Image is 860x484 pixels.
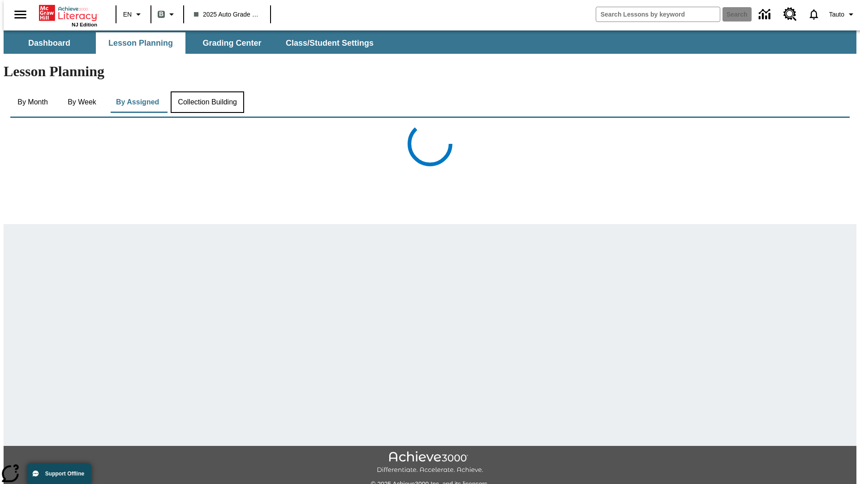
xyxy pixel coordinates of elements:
[279,32,381,54] button: Class/Student Settings
[108,38,173,48] span: Lesson Planning
[60,91,104,113] button: By Week
[171,91,244,113] button: Collection Building
[28,38,70,48] span: Dashboard
[596,7,720,22] input: search field
[119,6,148,22] button: Language: EN, Select a language
[4,32,94,54] button: Dashboard
[109,91,166,113] button: By Assigned
[39,4,97,22] a: Home
[159,9,163,20] span: B
[286,38,374,48] span: Class/Student Settings
[10,91,55,113] button: By Month
[39,3,97,27] div: Home
[45,471,84,477] span: Support Offline
[72,22,97,27] span: NJ Edition
[826,6,860,22] button: Profile/Settings
[202,38,261,48] span: Grading Center
[123,10,132,19] span: EN
[187,32,277,54] button: Grading Center
[4,32,382,54] div: SubNavbar
[829,10,844,19] span: Tauto
[194,10,260,19] span: 2025 Auto Grade 1 B
[4,30,856,54] div: SubNavbar
[154,6,181,22] button: Boost Class color is gray green. Change class color
[96,32,185,54] button: Lesson Planning
[802,3,826,26] a: Notifications
[753,2,778,27] a: Data Center
[778,2,802,26] a: Resource Center, Will open in new tab
[7,1,34,28] button: Open side menu
[377,451,483,474] img: Achieve3000 Differentiate Accelerate Achieve
[4,63,856,80] h1: Lesson Planning
[27,463,91,484] button: Support Offline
